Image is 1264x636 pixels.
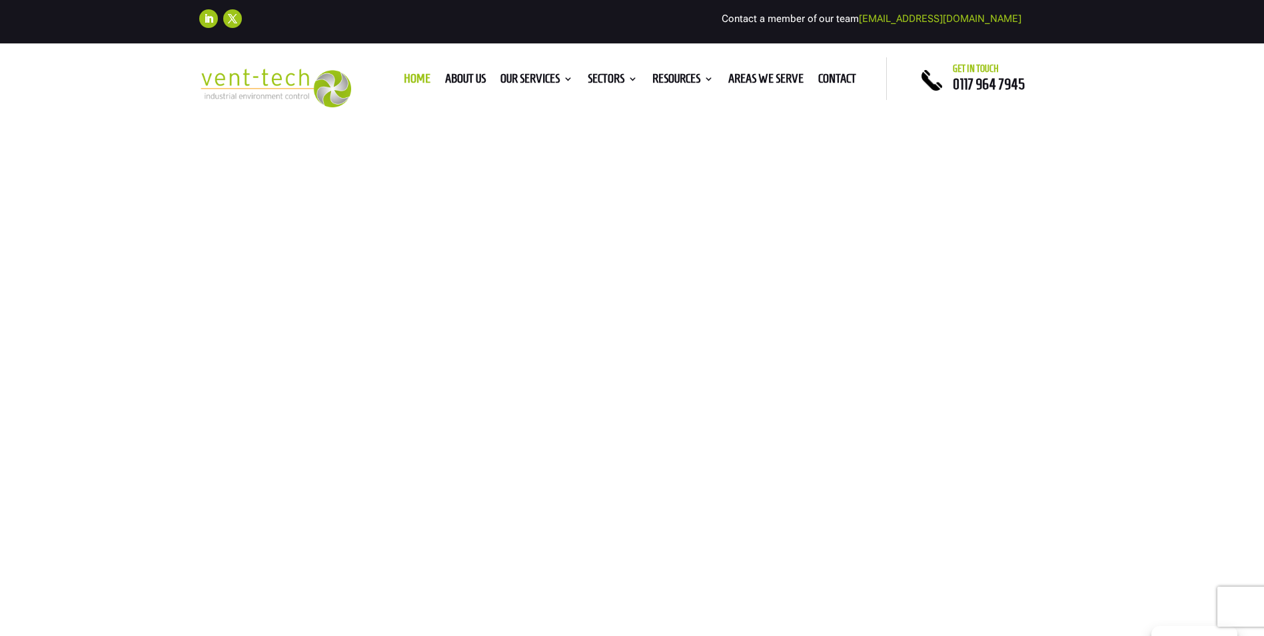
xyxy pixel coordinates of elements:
a: Our Services [500,74,573,89]
span: Contact a member of our team [722,13,1021,25]
img: 2023-09-27T08_35_16.549ZVENT-TECH---Clear-background [199,69,352,108]
a: 0117 964 7945 [953,76,1025,92]
a: Resources [652,74,714,89]
a: [EMAIL_ADDRESS][DOMAIN_NAME] [859,13,1021,25]
a: Follow on LinkedIn [199,9,218,28]
a: Contact [818,74,856,89]
a: Follow on X [223,9,242,28]
span: Get in touch [953,63,999,74]
a: About us [445,74,486,89]
a: Sectors [588,74,638,89]
a: Areas We Serve [728,74,804,89]
a: Home [404,74,430,89]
